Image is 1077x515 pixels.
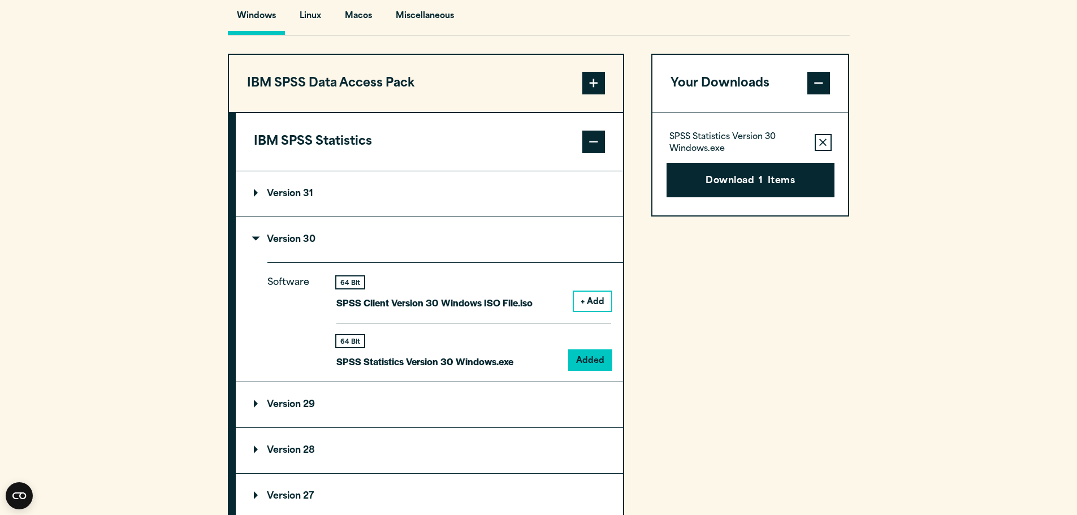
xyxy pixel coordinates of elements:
[669,132,806,154] p: SPSS Statistics Version 30 Windows.exe
[336,335,364,347] div: 64 Bit
[336,295,533,311] p: SPSS Client Version 30 Windows ISO File.iso
[236,171,623,217] summary: Version 31
[236,113,623,171] button: IBM SPSS Statistics
[267,275,318,360] p: Software
[652,112,849,215] div: Your Downloads
[254,400,315,409] p: Version 29
[254,446,315,455] p: Version 28
[228,3,285,35] button: Windows
[236,428,623,473] summary: Version 28
[236,382,623,427] summary: Version 29
[291,3,330,35] button: Linux
[667,163,834,198] button: Download1Items
[336,353,513,370] p: SPSS Statistics Version 30 Windows.exe
[229,55,623,112] button: IBM SPSS Data Access Pack
[652,55,849,112] button: Your Downloads
[759,174,763,189] span: 1
[6,482,33,509] button: Open CMP widget
[569,350,611,370] button: Added
[574,292,611,311] button: + Add
[336,276,364,288] div: 64 Bit
[387,3,463,35] button: Miscellaneous
[254,189,313,198] p: Version 31
[254,492,314,501] p: Version 27
[336,3,381,35] button: Macos
[254,235,315,244] p: Version 30
[236,217,623,262] summary: Version 30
